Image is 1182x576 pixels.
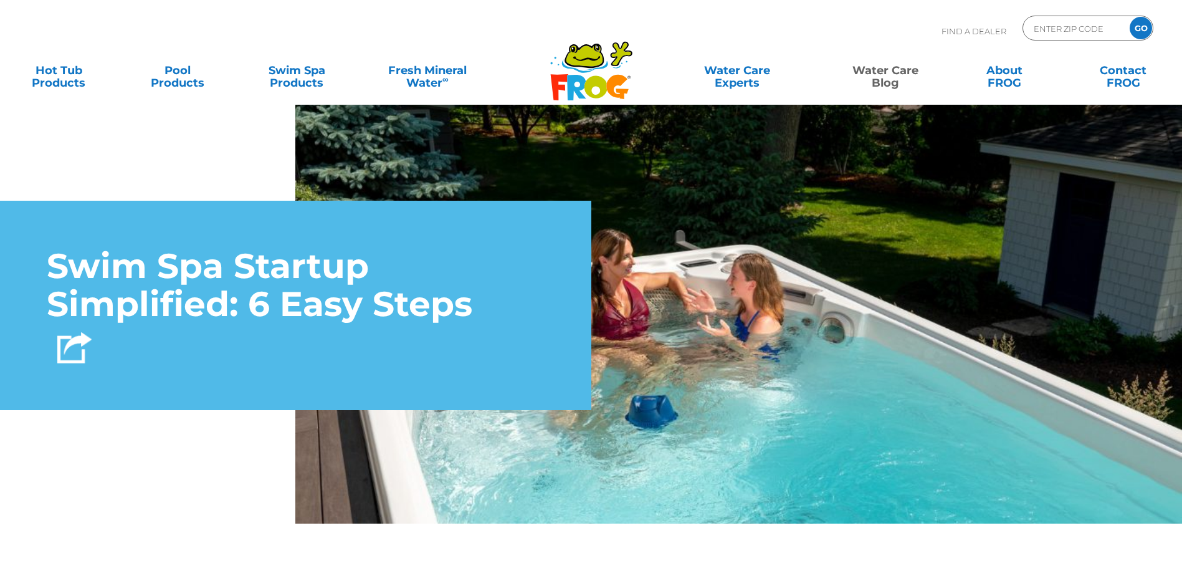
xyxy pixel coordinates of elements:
a: Water CareBlog [839,58,932,83]
img: Share [57,332,92,363]
a: Hot TubProducts [12,58,105,83]
a: AboutFROG [958,58,1051,83]
a: ContactFROG [1077,58,1170,83]
input: GO [1130,17,1152,39]
a: Swim SpaProducts [250,58,343,83]
sup: ∞ [442,74,449,84]
img: Frog Products Logo [543,25,639,101]
a: PoolProducts [131,58,224,83]
a: Water CareExperts [662,58,813,83]
p: Find A Dealer [941,16,1006,47]
a: Fresh MineralWater∞ [369,58,485,83]
h1: Swim Spa Startup Simplified: 6 Easy Steps [47,247,545,323]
